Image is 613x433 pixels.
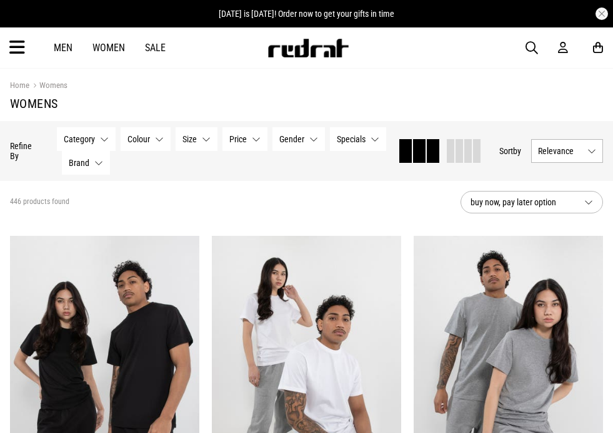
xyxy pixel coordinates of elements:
[69,158,89,168] span: Brand
[279,134,304,144] span: Gender
[272,127,325,151] button: Gender
[62,151,110,175] button: Brand
[29,80,67,92] a: Womens
[513,146,521,156] span: by
[538,146,582,156] span: Relevance
[92,42,125,54] a: Women
[531,139,603,163] button: Relevance
[10,197,69,207] span: 446 products found
[222,127,267,151] button: Price
[10,141,38,161] p: Refine By
[267,39,349,57] img: Redrat logo
[145,42,166,54] a: Sale
[219,9,394,19] span: [DATE] is [DATE]! Order now to get your gifts in time
[176,127,217,151] button: Size
[182,134,197,144] span: Size
[10,80,29,90] a: Home
[337,134,366,144] span: Specials
[127,134,150,144] span: Colour
[499,144,521,158] button: Sortby
[330,127,386,151] button: Specials
[461,191,603,213] button: buy now, pay later option
[54,42,72,54] a: Men
[229,134,247,144] span: Price
[121,127,171,151] button: Colour
[471,195,574,210] span: buy now, pay later option
[10,96,603,111] h1: Womens
[64,134,95,144] span: Category
[57,127,116,151] button: Category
